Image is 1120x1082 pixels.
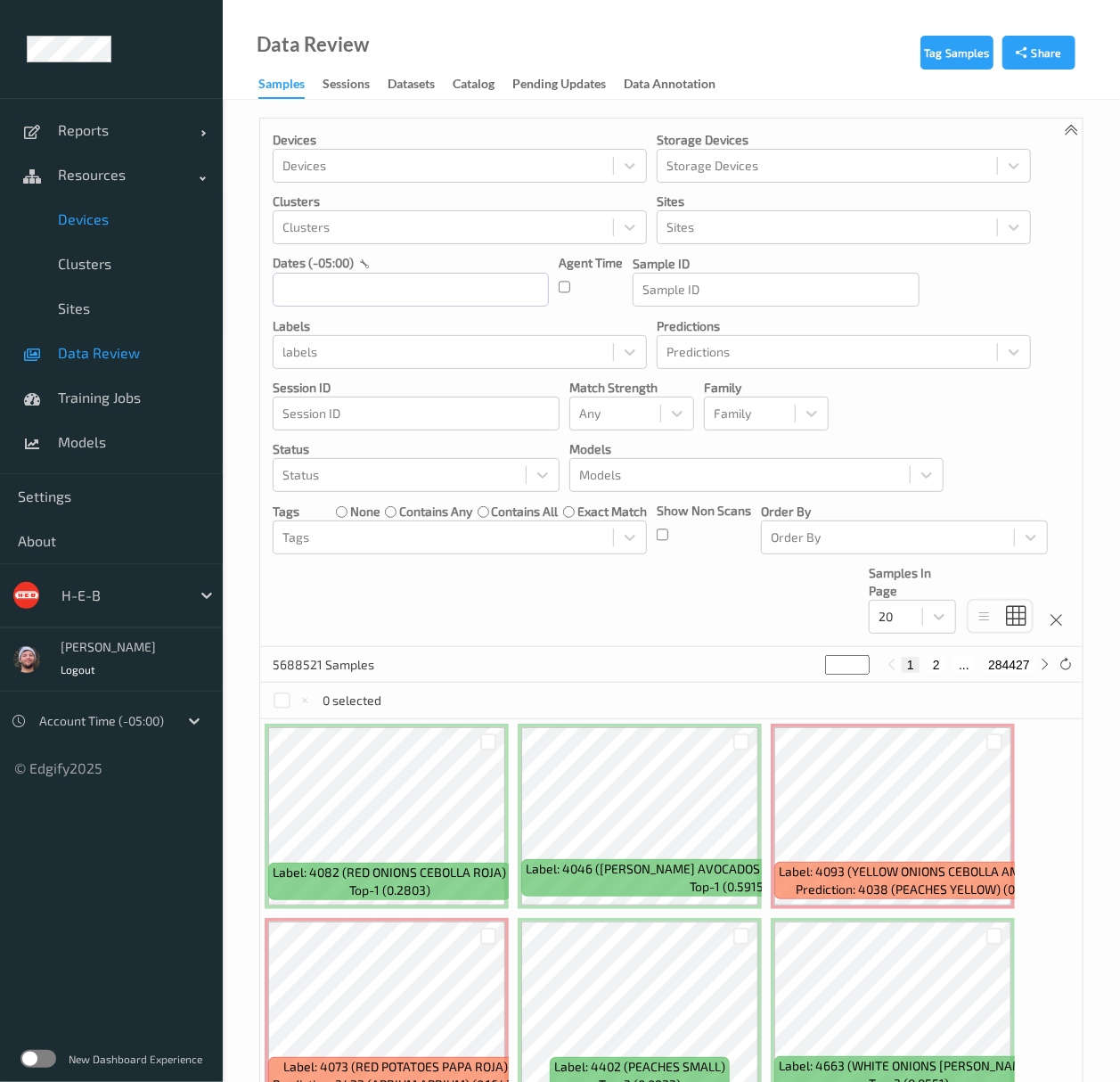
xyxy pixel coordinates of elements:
label: none [350,503,380,521]
p: labels [273,317,647,335]
button: Tag Samples [920,36,993,70]
a: Sessions [323,72,388,97]
a: Data Annotation [624,72,733,97]
span: top-1 (0.5915) [691,878,769,896]
p: Agent Time [559,254,623,272]
p: 5688521 Samples [273,656,406,674]
p: Order By [761,503,1048,521]
p: Status [273,440,560,458]
span: Label: 4073 (RED POTATOES PAPA ROJA) [283,1058,508,1076]
a: Pending Updates [512,72,624,97]
a: Samples [258,72,323,99]
span: Label: 4046 ([PERSON_NAME] AVOCADOS AGUACATES [PERSON_NAME]) [526,860,933,878]
span: top-1 (0.2803) [349,881,430,899]
p: Sites [657,193,1031,210]
p: Session ID [273,379,560,397]
p: Samples In Page [869,564,956,600]
p: Clusters [273,193,647,210]
label: contains all [492,503,559,521]
div: Catalog [453,75,495,97]
p: Models [569,440,944,458]
button: 284427 [983,657,1035,673]
div: Sessions [323,75,370,97]
button: 2 [928,657,945,673]
label: contains any [399,503,472,521]
div: Pending Updates [512,75,606,97]
p: 0 selected [323,692,382,709]
p: Storage Devices [657,131,1031,149]
button: Share [1002,36,1075,70]
p: Match Strength [569,379,694,397]
div: Samples [258,75,305,99]
span: Prediction: 4038 (PEACHES YELLOW) (0.1518) [797,881,1048,898]
p: Sample ID [633,255,920,273]
span: Label: 4082 (RED ONIONS CEBOLLA ROJA) [273,864,506,881]
span: Label: 4093 (YELLOW ONIONS CEBOLLA AMARILLA) [779,863,1065,881]
p: Show Non Scans [657,502,751,520]
div: Data Review [257,36,369,53]
button: ... [953,657,975,673]
p: Tags [273,503,299,521]
p: dates (-05:00) [273,254,354,272]
span: Label: 4663 (WHITE ONIONS [PERSON_NAME]) [779,1057,1039,1075]
a: Datasets [388,72,453,97]
button: 1 [902,657,920,673]
p: Predictions [657,317,1031,335]
span: Label: 4402 (PEACHES SMALL) [554,1058,725,1076]
label: exact match [577,503,647,521]
div: Datasets [388,75,435,97]
p: Family [704,379,829,397]
p: Devices [273,131,647,149]
a: Catalog [453,72,512,97]
div: Data Annotation [624,75,715,97]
